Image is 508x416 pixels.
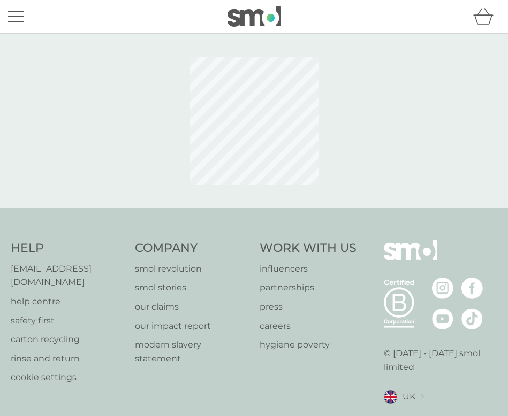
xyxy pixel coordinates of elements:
img: visit the smol Youtube page [432,308,453,329]
a: influencers [260,262,357,276]
a: [EMAIL_ADDRESS][DOMAIN_NAME] [11,262,125,289]
img: visit the smol Facebook page [461,278,483,299]
a: careers [260,319,357,333]
a: our impact report [135,319,249,333]
a: modern slavery statement [135,338,249,365]
img: visit the smol Tiktok page [461,308,483,329]
a: partnerships [260,281,357,295]
a: safety first [11,314,125,328]
h4: Help [11,240,125,257]
a: help centre [11,295,125,309]
button: menu [8,6,24,27]
a: cookie settings [11,371,125,384]
img: UK flag [384,390,397,404]
div: basket [473,6,500,27]
img: smol [228,6,281,27]
a: press [260,300,357,314]
a: hygiene poverty [260,338,357,352]
h4: Company [135,240,249,257]
img: smol [384,240,437,276]
a: smol stories [135,281,249,295]
span: UK [403,390,415,404]
img: select a new location [421,394,424,400]
a: carton recycling [11,333,125,346]
a: smol revolution [135,262,249,276]
img: visit the smol Instagram page [432,278,453,299]
a: our claims [135,300,249,314]
h4: Work With Us [260,240,357,257]
p: © [DATE] - [DATE] smol limited [384,346,498,374]
a: rinse and return [11,352,125,366]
